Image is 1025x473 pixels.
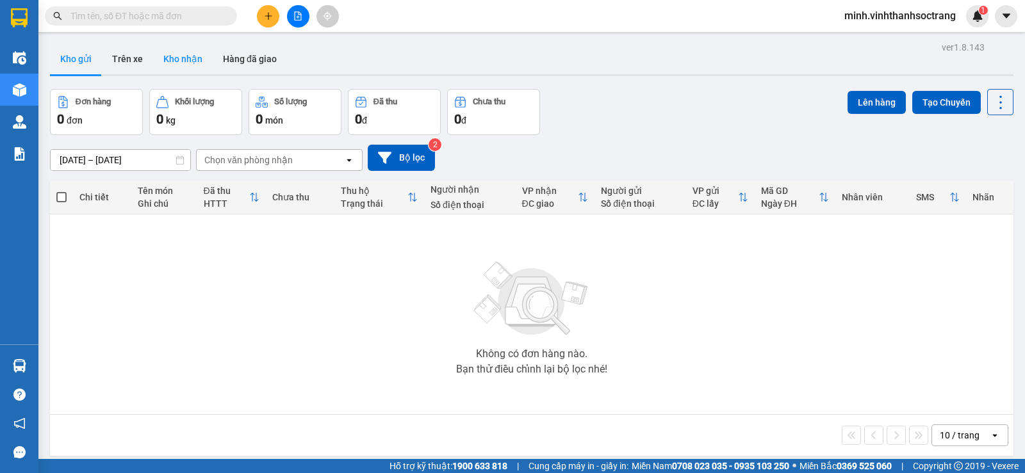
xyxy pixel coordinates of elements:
sup: 1 [979,6,988,15]
img: warehouse-icon [13,115,26,129]
div: Đơn hàng [76,97,111,106]
img: solution-icon [13,147,26,161]
div: Nhãn [972,192,1007,202]
div: Đã thu [204,186,249,196]
div: Đã thu [373,97,397,106]
img: logo-vxr [11,8,28,28]
th: Toggle SortBy [910,180,966,214]
div: Tên món [138,186,191,196]
div: Số điện thoại [430,200,509,210]
img: icon-new-feature [972,10,983,22]
span: Cung cấp máy in - giấy in: [529,459,628,473]
div: Chưa thu [272,192,328,202]
button: Lên hàng [848,91,906,114]
th: Toggle SortBy [755,180,836,214]
div: 10 / trang [940,429,980,442]
img: warehouse-icon [13,359,26,373]
th: Toggle SortBy [197,180,266,214]
svg: open [990,430,1000,440]
strong: 1900 633 818 [452,461,507,471]
button: Chưa thu0đ [447,89,540,135]
div: Ghi chú [138,198,191,209]
div: ĐC lấy [693,198,738,209]
input: Tìm tên, số ĐT hoặc mã đơn [70,9,222,23]
button: caret-down [995,5,1017,28]
div: Số lượng [274,97,307,106]
span: aim [323,12,332,20]
span: đ [362,115,367,125]
span: file-add [293,12,302,20]
span: | [517,459,519,473]
button: Trên xe [102,44,153,74]
span: minh.vinhthanhsoctrang [834,8,966,24]
button: Bộ lọc [368,145,435,171]
span: notification [13,417,26,429]
button: Số lượng0món [249,89,341,135]
span: Hỗ trợ kỹ thuật: [389,459,507,473]
button: Tạo Chuyến [912,91,981,114]
div: VP gửi [693,186,738,196]
button: plus [257,5,279,28]
input: Select a date range. [51,150,190,170]
span: món [265,115,283,125]
div: Không có đơn hàng nào. [476,349,587,359]
th: Toggle SortBy [334,180,424,214]
span: 1 [981,6,985,15]
span: 0 [57,111,64,127]
button: Kho nhận [153,44,213,74]
div: Chưa thu [473,97,505,106]
div: Ngày ĐH [761,198,819,209]
button: Đã thu0đ [348,89,441,135]
div: VP nhận [522,186,578,196]
div: Người gửi [601,186,680,196]
div: Bạn thử điều chỉnh lại bộ lọc nhé! [456,364,607,374]
div: Chi tiết [79,192,125,202]
div: Khối lượng [175,97,214,106]
span: question-circle [13,389,26,401]
span: | [901,459,903,473]
span: 0 [355,111,362,127]
div: Thu hộ [341,186,407,196]
div: Người nhận [430,184,509,195]
span: đơn [67,115,83,125]
img: warehouse-icon [13,51,26,65]
div: HTTT [204,198,249,209]
span: ⚪️ [792,463,796,469]
span: copyright [954,461,963,470]
span: search [53,12,62,20]
div: ver 1.8.143 [942,40,985,54]
span: Miền Nam [632,459,789,473]
span: message [13,446,26,458]
button: Đơn hàng0đơn [50,89,143,135]
div: Chọn văn phòng nhận [204,154,293,166]
button: Hàng đã giao [213,44,287,74]
div: Trạng thái [341,198,407,209]
strong: 0708 023 035 - 0935 103 250 [672,461,789,471]
span: Miền Bắc [799,459,892,473]
img: warehouse-icon [13,83,26,97]
button: file-add [287,5,309,28]
span: 0 [454,111,461,127]
button: aim [316,5,339,28]
button: Khối lượng0kg [149,89,242,135]
span: 0 [256,111,263,127]
button: Kho gửi [50,44,102,74]
strong: 0369 525 060 [837,461,892,471]
div: Mã GD [761,186,819,196]
span: plus [264,12,273,20]
span: kg [166,115,176,125]
sup: 2 [429,138,441,151]
svg: open [344,155,354,165]
div: ĐC giao [522,198,578,209]
th: Toggle SortBy [516,180,595,214]
th: Toggle SortBy [686,180,755,214]
div: Nhân viên [842,192,903,202]
div: SMS [916,192,949,202]
span: đ [461,115,466,125]
img: svg+xml;base64,PHN2ZyBjbGFzcz0ibGlzdC1wbHVnX19zdmciIHhtbG5zPSJodHRwOi8vd3d3LnczLm9yZy8yMDAwL3N2Zy... [468,254,596,344]
span: caret-down [1001,10,1012,22]
span: 0 [156,111,163,127]
div: Số điện thoại [601,198,680,209]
